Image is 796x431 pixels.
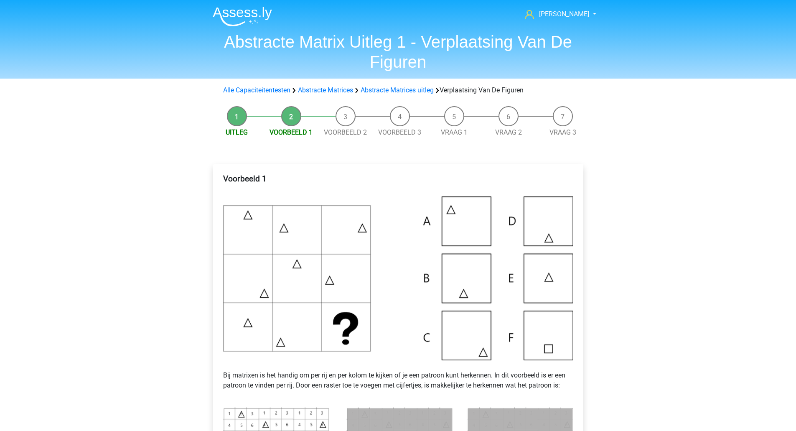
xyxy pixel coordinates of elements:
[324,128,367,136] a: Voorbeeld 2
[206,32,590,72] h1: Abstracte Matrix Uitleg 1 - Verplaatsing Van De Figuren
[270,128,313,136] a: Voorbeeld 1
[223,86,290,94] a: Alle Capaciteitentesten
[495,128,522,136] a: Vraag 2
[226,128,248,136] a: Uitleg
[521,9,590,19] a: [PERSON_NAME]
[549,128,576,136] a: Vraag 3
[298,86,353,94] a: Abstracte Matrices
[361,86,434,94] a: Abstracte Matrices uitleg
[223,196,573,360] img: Voorbeeld2.png
[220,85,577,95] div: Verplaatsing Van De Figuren
[223,174,267,184] b: Voorbeeld 1
[223,360,573,400] p: Bij matrixen is het handig om per rij en per kolom te kijken of je een patroon kunt herkennen. In...
[441,128,468,136] a: Vraag 1
[378,128,421,136] a: Voorbeeld 3
[539,10,589,18] span: [PERSON_NAME]
[213,7,272,26] img: Assessly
